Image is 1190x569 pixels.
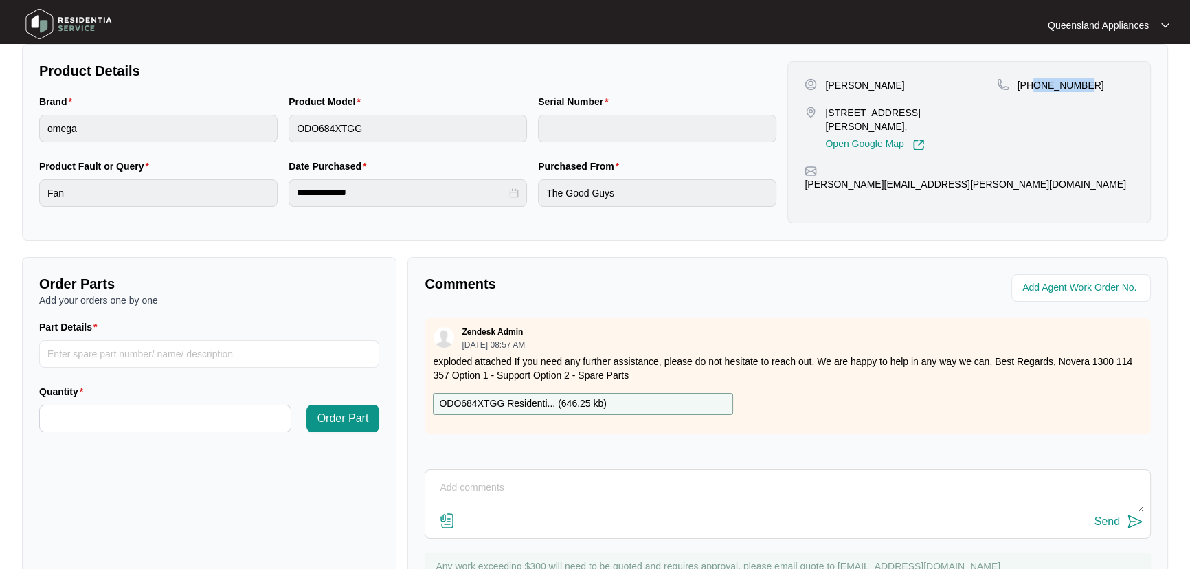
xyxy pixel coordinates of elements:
[317,410,369,427] span: Order Part
[538,115,776,142] input: Serial Number
[538,179,776,207] input: Purchased From
[433,355,1143,382] p: exploded attached If you need any further assistance, please do not hesitate to reach out. We are...
[462,326,523,337] p: Zendesk Admin
[40,405,291,432] input: Quantity
[805,177,1126,191] p: [PERSON_NAME][EMAIL_ADDRESS][PERSON_NAME][DOMAIN_NAME]
[39,274,379,293] p: Order Parts
[39,340,379,368] input: Part Details
[439,513,456,529] img: file-attachment-doc.svg
[825,139,924,151] a: Open Google Map
[289,159,372,173] label: Date Purchased
[425,274,778,293] p: Comments
[21,3,117,45] img: residentia service logo
[1048,19,1149,32] p: Queensland Appliances
[912,139,925,151] img: Link-External
[439,397,607,412] p: ODO684XTGG Residenti... ( 646.25 kb )
[997,78,1009,91] img: map-pin
[434,327,454,348] img: user.svg
[39,385,89,399] label: Quantity
[39,159,155,173] label: Product Fault or Query
[39,293,379,307] p: Add your orders one by one
[1018,78,1104,92] p: [PHONE_NUMBER]
[39,115,278,142] input: Brand
[538,159,625,173] label: Purchased From
[289,95,366,109] label: Product Model
[39,179,278,207] input: Product Fault or Query
[1094,513,1143,531] button: Send
[297,186,506,200] input: Date Purchased
[462,341,525,349] p: [DATE] 08:57 AM
[39,320,103,334] label: Part Details
[1127,513,1143,530] img: send-icon.svg
[1094,515,1120,528] div: Send
[1022,280,1143,296] input: Add Agent Work Order No.
[39,95,78,109] label: Brand
[289,115,527,142] input: Product Model
[805,165,817,177] img: map-pin
[825,106,996,133] p: [STREET_ADDRESS][PERSON_NAME],
[306,405,380,432] button: Order Part
[825,78,904,92] p: [PERSON_NAME]
[805,78,817,91] img: user-pin
[39,61,776,80] p: Product Details
[805,106,817,118] img: map-pin
[1161,22,1169,29] img: dropdown arrow
[538,95,614,109] label: Serial Number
